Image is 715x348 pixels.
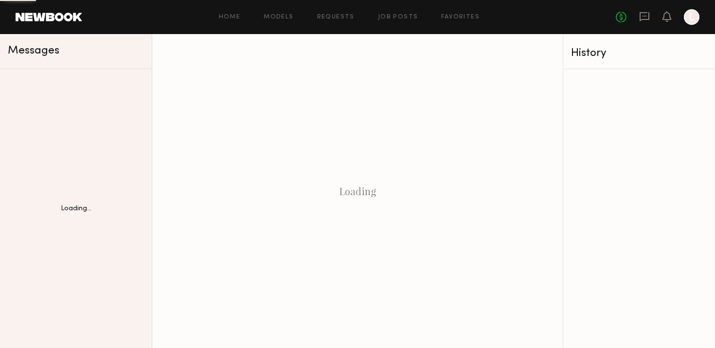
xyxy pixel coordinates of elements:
[441,14,480,20] a: Favorites
[264,14,293,20] a: Models
[317,14,355,20] a: Requests
[152,34,563,348] div: Loading
[61,205,91,212] div: Loading...
[378,14,418,20] a: Job Posts
[8,45,59,56] span: Messages
[219,14,241,20] a: Home
[571,48,707,59] div: History
[684,9,699,25] a: L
